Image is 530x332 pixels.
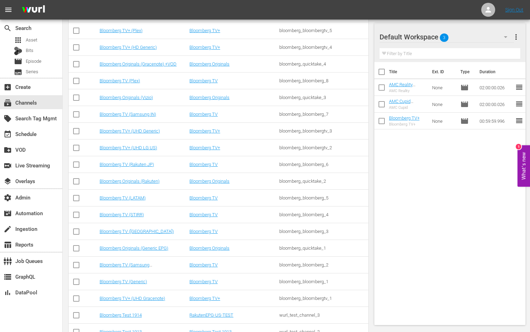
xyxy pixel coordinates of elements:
[279,45,367,50] div: bloomberg_bloombergtv_4
[279,179,367,184] div: bloomberg_quicktake_2
[279,78,367,83] div: bloomberg_bloomberg_8
[389,105,427,110] div: AMC Cupid
[380,27,514,47] div: Default Workspace
[26,47,33,54] span: Bits
[100,229,174,234] a: Bloomberg TV ([GEOGRAPHIC_DATA])
[3,177,12,186] span: Overlays
[516,144,521,150] div: 1
[279,145,367,150] div: bloomberg_bloombergtv_2
[279,162,367,167] div: bloomberg_bloomberg_6
[3,24,12,32] span: Search
[189,78,218,83] a: Bloomberg TV
[279,246,367,251] div: bloomberg_quicktake_1
[14,68,22,76] span: Series
[14,47,22,55] div: Bits
[26,68,38,75] span: Series
[3,288,12,297] span: DataPool
[279,312,367,318] div: wurl_test_channel_3
[189,61,229,67] a: Bloomberg Originals
[100,128,160,134] a: Bloomberg TV+ (UHD Generic)
[17,2,50,18] img: ans4CAIJ8jUAAAAAAAAAAAAAAAAAAAAAAAAgQb4GAAAAAAAAAAAAAAAAAAAAAAAAJMjXAAAAAAAAAAAAAAAAAAAAAAAAgAT5G...
[100,45,157,50] a: Bloomberg TV+ (HD Generic)
[3,273,12,281] span: GraphQL
[3,241,12,249] span: Reports
[515,116,523,125] span: reorder
[26,37,37,44] span: Asset
[3,257,12,265] span: Job Queues
[189,112,218,117] a: Bloomberg TV
[189,212,218,217] a: Bloomberg TV
[279,262,367,267] div: bloomberg_bloomberg_2
[389,89,427,93] div: AMC Reality
[189,279,218,284] a: Bloomberg TV
[279,61,367,67] div: bloomberg_quicktake_4
[189,246,229,251] a: Bloomberg Originals
[3,114,12,123] span: Search Tag Mgmt
[460,100,469,108] span: Episode
[279,195,367,201] div: bloomberg_bloomberg_5
[3,146,12,154] span: VOD
[100,246,168,251] a: Bloomberg Originals (Generic EPG)
[100,179,159,184] a: Bloomberg Originals (Rakuten)
[100,296,165,301] a: Bloomberg TV+ (UHD Gracenote)
[189,95,229,100] a: Bloomberg Originals
[3,194,12,202] span: Admin
[477,113,515,129] td: 00:59:59.996
[3,99,12,107] span: Channels
[279,128,367,134] div: bloomberg_bloombergtv_3
[100,112,156,117] a: Bloomberg TV (Samsung IN)
[279,212,367,217] div: bloomberg_bloomberg_4
[512,33,520,41] span: more_vert
[100,28,142,33] a: Bloomberg TV+ (Plex)
[505,7,523,13] a: Sign Out
[100,312,142,318] a: Bloomberg Test 1914
[189,145,220,150] a: Bloomberg TV+
[14,57,22,66] span: Episode
[515,83,523,91] span: reorder
[189,296,220,301] a: Bloomberg TV+
[460,117,469,125] span: Episode
[279,229,367,234] div: bloomberg_bloomberg_3
[460,83,469,92] span: Episode
[389,99,416,109] a: AMC Cupid (Generic EPG)
[429,113,457,129] td: None
[189,229,218,234] a: Bloomberg TV
[517,145,530,187] button: Open Feedback Widget
[100,78,140,83] a: Bloomberg TV (Plex)
[3,225,12,233] span: Ingestion
[4,6,13,14] span: menu
[515,100,523,108] span: reorder
[189,262,218,267] a: Bloomberg TV
[189,45,220,50] a: Bloomberg TV+
[100,145,157,150] a: Bloomberg TV+ (UHD LG US)
[279,279,367,284] div: bloomberg_bloomberg_1
[189,128,220,134] a: Bloomberg TV+
[389,122,420,127] div: Bloomberg TV+
[477,96,515,113] td: 02:00:00.026
[189,162,218,167] a: Bloomberg TV
[189,195,218,201] a: Bloomberg TV
[14,36,22,44] span: Asset
[389,115,420,121] a: Bloomberg TV+
[100,61,177,67] a: Bloomberg Originals (Gracenote) +VOD
[189,312,233,318] a: RakutenEPG-US-TEST
[477,79,515,96] td: 02:00:00.026
[100,279,147,284] a: Bloomberg TV (Generic)
[100,162,154,167] a: Bloomberg TV (Rakuten JP)
[189,179,229,184] a: Bloomberg Originals
[279,95,367,100] div: bloomberg_quicktake_3
[100,212,144,217] a: Bloomberg TV (STIRR)
[440,30,449,45] span: 3
[389,82,416,92] a: AMC Reality (Generic EPG)
[279,112,367,117] div: bloomberg_bloomberg_7
[189,28,220,33] a: Bloomberg TV+
[512,29,520,45] button: more_vert
[429,79,457,96] td: None
[100,262,152,273] a: Bloomberg TV (Samsung AU/[GEOGRAPHIC_DATA])
[279,28,367,33] div: bloomberg_bloombergtv_5
[100,95,153,100] a: Bloomberg Originals (Vizio)
[26,58,41,65] span: Episode
[429,96,457,113] td: None
[3,161,12,170] span: Live Streaming
[100,195,146,201] a: Bloomberg TV (LATAM)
